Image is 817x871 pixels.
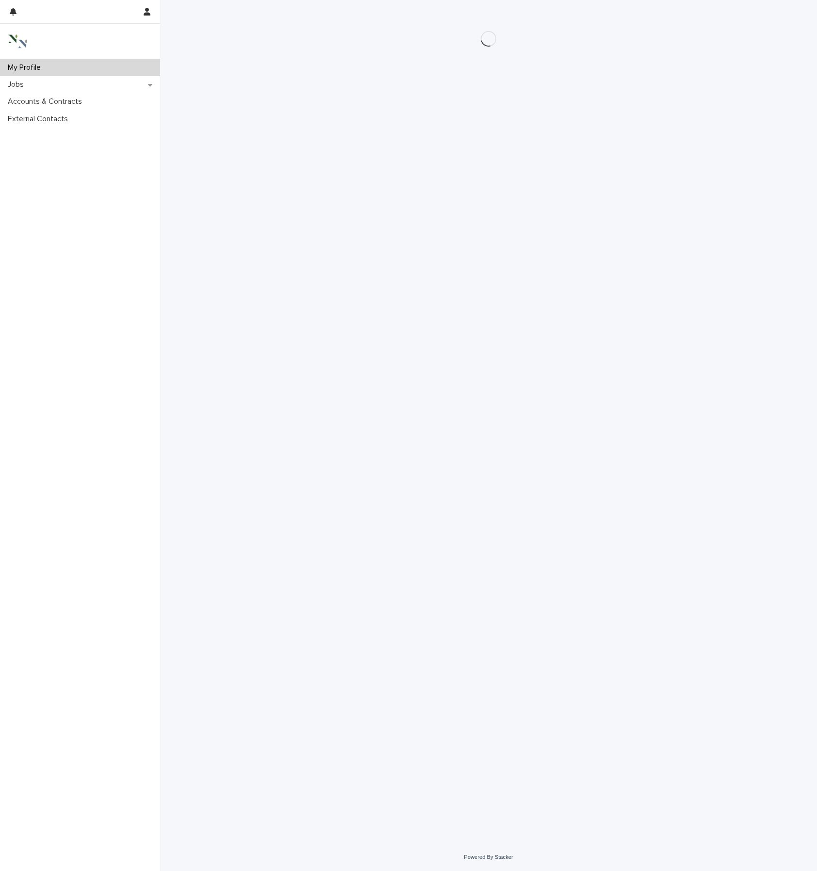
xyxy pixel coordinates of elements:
p: External Contacts [4,114,76,124]
img: 3bAFpBnQQY6ys9Fa9hsD [8,32,27,51]
p: Jobs [4,80,32,89]
p: My Profile [4,63,49,72]
p: Accounts & Contracts [4,97,90,106]
a: Powered By Stacker [464,854,513,860]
